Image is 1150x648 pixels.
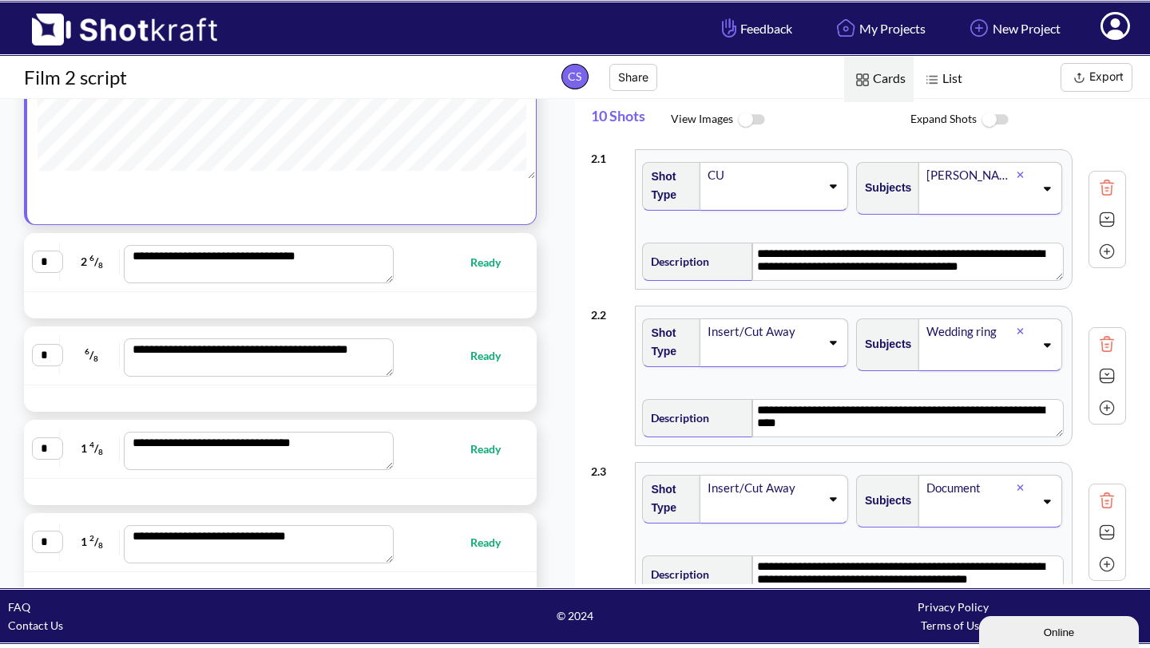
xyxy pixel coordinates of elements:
img: Add Icon [1095,239,1119,263]
img: List Icon [922,69,942,90]
a: My Projects [820,7,938,49]
span: Shot Type [643,164,692,208]
img: ToggleOff Icon [977,103,1013,137]
span: Shot Type [643,476,692,521]
span: Expand Shots [910,103,1150,137]
span: 8 [93,354,98,364]
span: Subjects [857,175,911,201]
div: Insert/Cut Away [706,321,820,342]
span: 1 / [64,436,120,461]
span: 4 [89,440,94,449]
img: Trash Icon [1095,332,1119,356]
div: Document [925,477,1016,499]
span: 2 [89,533,94,543]
span: Ready [470,253,517,271]
div: Wedding ring [925,321,1016,342]
img: Hand Icon [718,14,740,41]
iframe: chat widget [979,613,1142,648]
span: 2 / [64,249,120,275]
span: Subjects [857,488,911,514]
span: Cards [844,57,914,102]
span: List [914,57,970,102]
img: Trash Icon [1095,176,1119,200]
img: Add Icon [1095,396,1119,420]
img: Expand Icon [1095,364,1119,388]
span: © 2024 [386,607,763,625]
img: Trash Icon [1095,488,1119,512]
span: CS [561,64,589,89]
span: Ready [470,346,517,365]
img: Expand Icon [1095,520,1119,544]
div: Terms of Use [764,616,1142,634]
div: 2 . 2 [591,298,627,324]
span: 1 / [64,529,120,555]
div: 2 . 1 [591,141,627,168]
div: 2 . 3 [591,454,627,480]
img: Add Icon [1095,552,1119,576]
img: Expand Icon [1095,207,1119,231]
div: [PERSON_NAME] [925,164,1016,186]
span: / [64,342,120,368]
span: View Images [671,103,910,137]
img: Card Icon [852,69,873,90]
img: Home Icon [832,14,859,41]
a: New Project [954,7,1073,49]
div: Privacy Policy [764,598,1142,616]
img: ToggleOff Icon [733,103,769,137]
span: 8 [98,261,103,271]
span: Description [643,561,709,587]
span: Ready [470,440,517,458]
div: CU [706,164,820,186]
span: 8 [98,541,103,551]
span: Description [643,405,709,431]
span: 6 [85,346,89,356]
span: 6 [89,253,94,263]
a: FAQ [8,600,30,614]
div: Insert/Cut Away [706,477,820,499]
span: Shot Type [643,320,692,365]
button: Share [609,64,657,91]
span: Description [643,248,709,275]
a: Contact Us [8,618,63,632]
button: Export [1061,63,1132,92]
img: Add Icon [966,14,993,41]
span: Ready [470,533,517,551]
span: Subjects [857,331,911,358]
span: 8 [98,448,103,457]
img: Export Icon [1069,68,1089,88]
span: 10 Shots [591,99,671,141]
span: Feedback [718,19,792,38]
